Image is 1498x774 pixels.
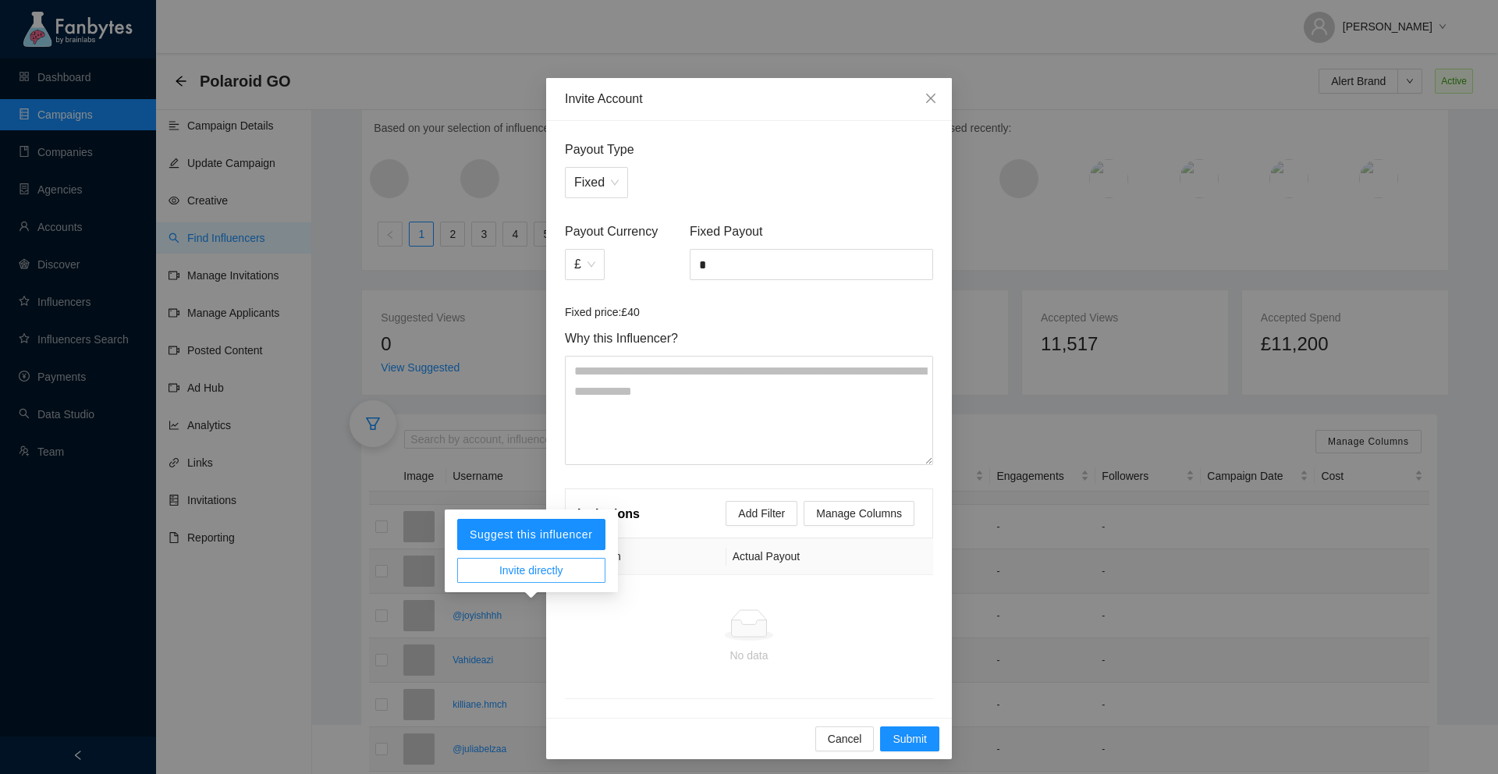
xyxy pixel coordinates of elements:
[565,538,726,575] th: Campaign
[565,328,933,348] span: Why this Influencer?
[925,92,937,105] span: close
[574,168,619,197] span: Fixed
[815,726,875,751] button: Cancel
[910,78,952,120] button: Close
[880,726,939,751] button: Submit
[738,505,785,522] span: Add Filter
[804,501,914,526] button: Manage Columns
[816,505,902,522] span: Manage Columns
[499,562,563,579] span: Invite directly
[577,504,640,524] article: Invitations
[893,730,927,747] span: Submit
[565,91,933,108] div: Invite Account
[565,222,683,241] span: Payout Currency
[565,304,933,321] article: Fixed price: £40
[726,501,797,526] button: Add Filter
[726,538,933,575] th: Actual Payout
[470,528,593,541] span: Suggest this influencer
[457,558,605,583] button: Invite directly
[828,730,862,747] span: Cancel
[571,647,927,664] div: No data
[574,250,595,279] span: £
[690,222,933,241] span: Fixed Payout
[565,140,933,159] span: Payout Type
[457,519,605,550] button: Suggest this influencer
